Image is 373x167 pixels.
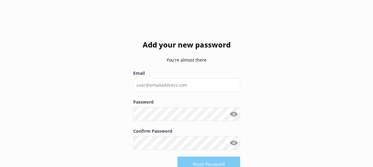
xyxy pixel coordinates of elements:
[133,99,240,105] label: Password
[133,57,240,63] p: You're almost there
[228,108,240,120] button: Show password
[133,128,240,135] label: Confirm Password
[228,137,240,149] button: Show password
[133,39,240,51] h2: Add your new password
[133,78,240,92] input: user@emailaddress.com
[133,70,240,77] label: Email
